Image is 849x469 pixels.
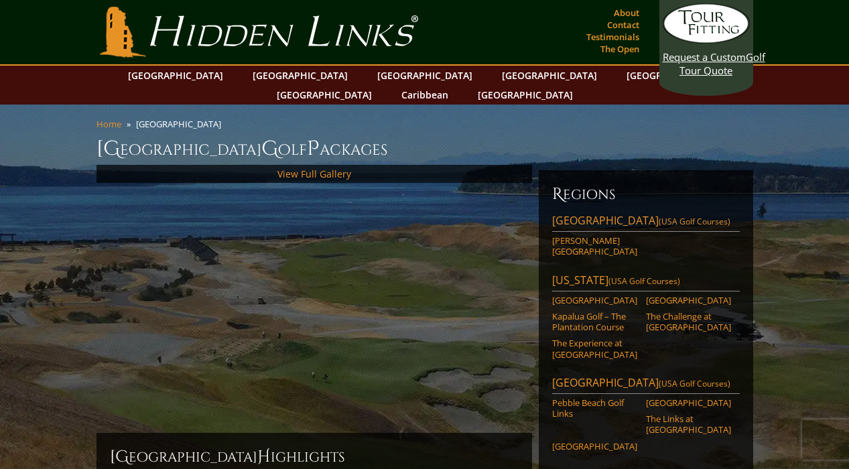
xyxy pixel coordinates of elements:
a: [GEOGRAPHIC_DATA] [552,441,637,452]
a: Testimonials [583,27,643,46]
a: Home [96,118,121,130]
a: [GEOGRAPHIC_DATA] [246,66,354,85]
a: [GEOGRAPHIC_DATA] [552,295,637,306]
a: [PERSON_NAME][GEOGRAPHIC_DATA] [552,235,637,257]
span: H [257,446,271,468]
li: [GEOGRAPHIC_DATA] [136,118,226,130]
a: [GEOGRAPHIC_DATA] [646,397,731,408]
span: P [307,135,320,162]
a: Request a CustomGolf Tour Quote [663,3,750,77]
span: (USA Golf Courses) [659,216,730,227]
a: [GEOGRAPHIC_DATA] [495,66,604,85]
a: [GEOGRAPHIC_DATA](USA Golf Courses) [552,213,740,232]
a: The Challenge at [GEOGRAPHIC_DATA] [646,311,731,333]
h2: [GEOGRAPHIC_DATA] ighlights [110,446,519,468]
a: [GEOGRAPHIC_DATA](USA Golf Courses) [552,375,740,394]
a: [GEOGRAPHIC_DATA] [620,66,728,85]
a: The Experience at [GEOGRAPHIC_DATA] [552,338,637,360]
h1: [GEOGRAPHIC_DATA] olf ackages [96,135,753,162]
a: View Full Gallery [277,167,351,180]
h6: Regions [552,184,740,205]
a: [GEOGRAPHIC_DATA] [121,66,230,85]
a: [GEOGRAPHIC_DATA] [646,295,731,306]
a: The Open [597,40,643,58]
a: Kapalua Golf – The Plantation Course [552,311,637,333]
a: [GEOGRAPHIC_DATA] [371,66,479,85]
span: Request a Custom [663,50,746,64]
a: [GEOGRAPHIC_DATA] [270,85,379,105]
a: Contact [604,15,643,34]
a: [US_STATE](USA Golf Courses) [552,273,740,291]
a: The Links at [GEOGRAPHIC_DATA] [646,413,731,435]
span: (USA Golf Courses) [608,275,680,287]
a: [GEOGRAPHIC_DATA] [471,85,580,105]
span: G [261,135,278,162]
span: (USA Golf Courses) [659,378,730,389]
a: Caribbean [395,85,455,105]
a: Pebble Beach Golf Links [552,397,637,419]
a: About [610,3,643,22]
